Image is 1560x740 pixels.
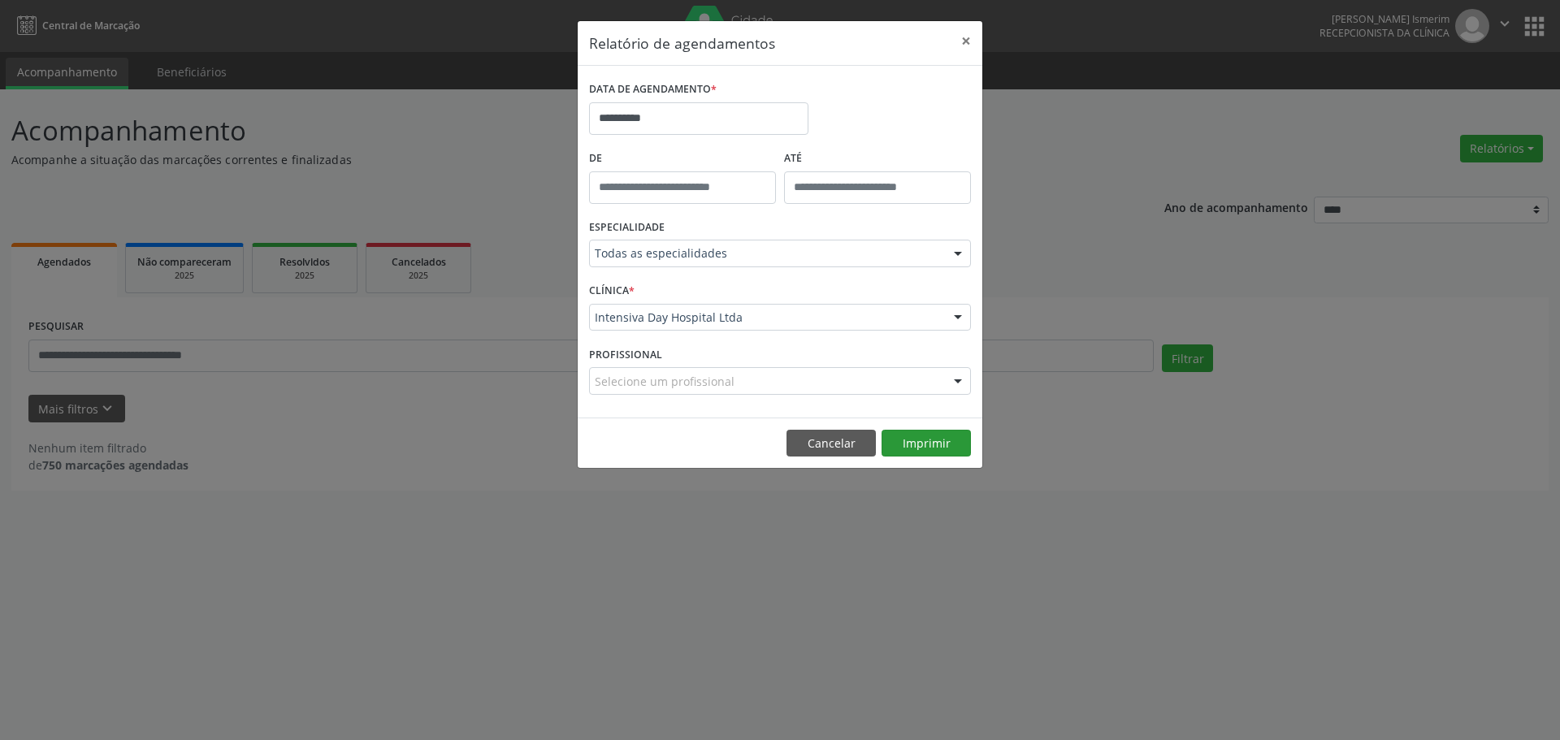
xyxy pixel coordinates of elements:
label: DATA DE AGENDAMENTO [589,77,717,102]
span: Todas as especialidades [595,245,938,262]
label: ESPECIALIDADE [589,215,665,240]
button: Cancelar [786,430,876,457]
button: Imprimir [882,430,971,457]
label: CLÍNICA [589,279,635,304]
button: Close [950,21,982,61]
span: Selecione um profissional [595,373,734,390]
label: De [589,146,776,171]
span: Intensiva Day Hospital Ltda [595,309,938,326]
h5: Relatório de agendamentos [589,32,775,54]
label: PROFISSIONAL [589,342,662,367]
label: ATÉ [784,146,971,171]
